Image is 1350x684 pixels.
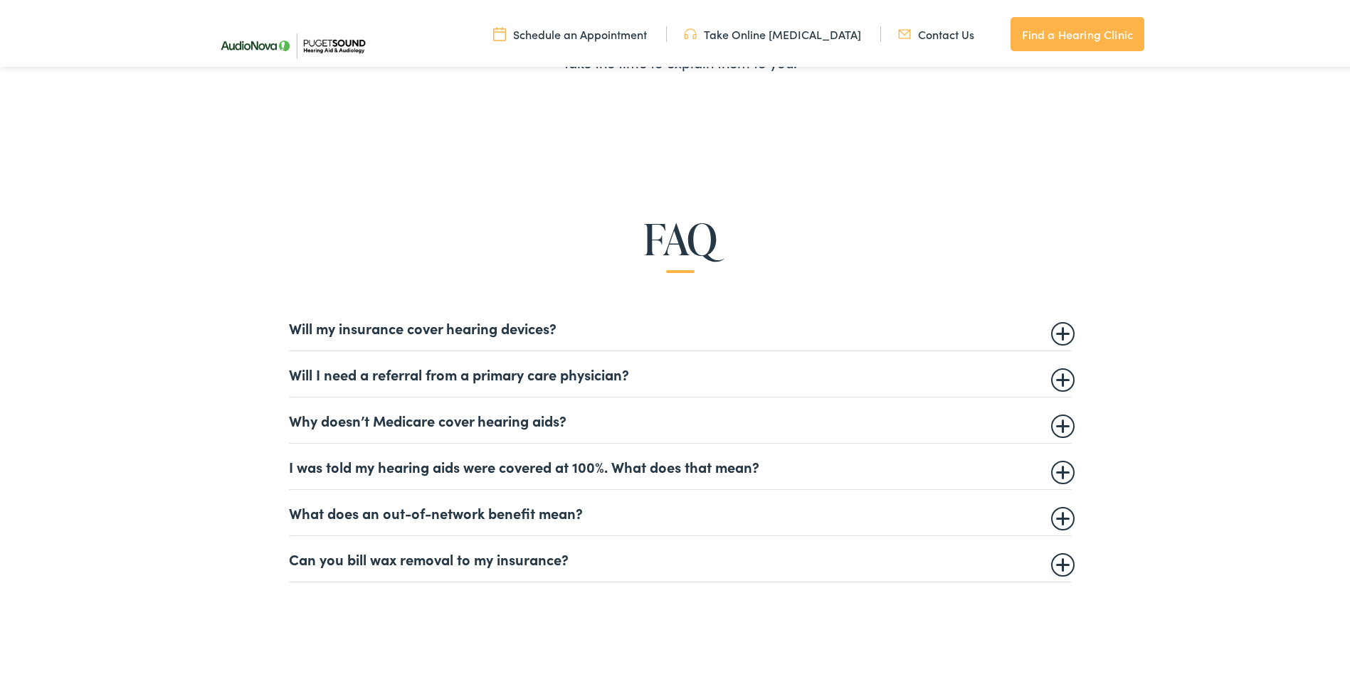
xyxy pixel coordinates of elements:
[289,409,1072,426] summary: Why doesn’t Medicare cover hearing aids?
[289,363,1072,380] summary: Will I need a referral from a primary care physician?
[898,23,911,39] img: utility icon
[684,23,697,39] img: utility icon
[898,23,974,39] a: Contact Us
[289,316,1072,333] summary: Will my insurance cover hearing devices?
[289,455,1072,472] summary: I was told my hearing aids were covered at 100%. What does that mean?
[289,547,1072,565] summary: Can you bill wax removal to my insurance?
[684,23,861,39] a: Take Online [MEDICAL_DATA]
[493,23,647,39] a: Schedule an Appointment
[493,23,506,39] img: utility icon
[289,501,1072,518] summary: What does an out-of-network benefit mean?
[1011,14,1144,48] a: Find a Hearing Clinic
[54,213,1306,260] h2: FAQ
